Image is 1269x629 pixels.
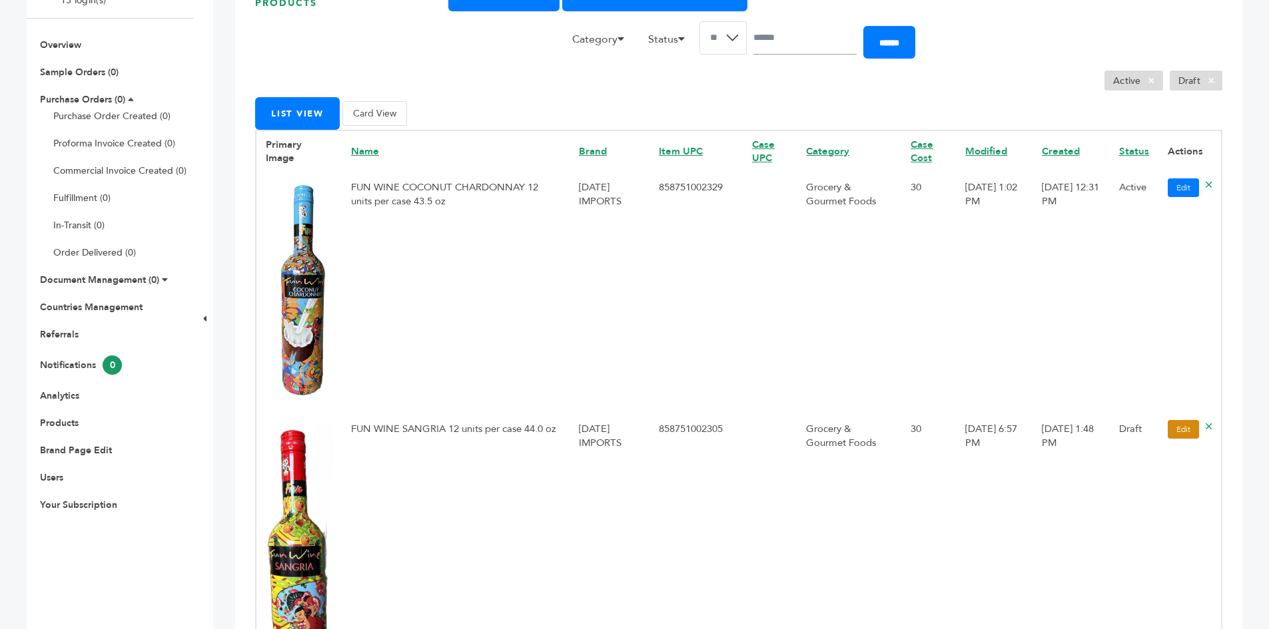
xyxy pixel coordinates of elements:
button: List View [255,97,340,130]
a: Edit [1168,420,1199,439]
img: No Image [266,182,332,399]
a: Fulfillment (0) [53,192,111,204]
a: Referrals [40,328,79,341]
a: Category [806,144,849,158]
a: Products [40,417,79,429]
td: [DATE] 12:31 PM [1033,172,1110,413]
a: Item UPC [659,144,703,158]
a: Modified [965,144,1007,158]
span: 0 [103,355,122,375]
a: Brand [579,144,607,158]
a: Order Delivered (0) [53,246,136,259]
td: Grocery & Gourmet Foods [797,172,901,413]
td: [DATE] IMPORTS [570,172,649,413]
li: Draft [1170,71,1222,91]
span: × [1140,73,1162,89]
th: Primary Image [256,130,342,172]
a: Analytics [40,389,79,402]
a: Status [1119,144,1149,158]
button: Card View [342,101,407,126]
a: Sample Orders (0) [40,66,119,79]
a: Countries Management [40,301,143,314]
li: Active [1104,71,1163,91]
li: Category [566,31,639,54]
a: Name [351,144,379,158]
a: Created [1042,144,1080,158]
a: Edit [1168,178,1199,197]
td: [DATE] 1:02 PM [956,172,1032,413]
a: Proforma Invoice Created (0) [53,137,175,150]
a: Users [40,471,63,484]
a: Purchase Order Created (0) [53,110,171,122]
input: Search [753,21,857,55]
a: Purchase Orders (0) [40,93,125,106]
td: Active [1110,172,1158,413]
a: Case UPC [752,138,775,165]
a: Your Subscription [40,499,117,511]
a: Commercial Invoice Created (0) [53,164,187,177]
a: In-Transit (0) [53,219,105,232]
a: Case Cost [911,138,933,165]
td: FUN WINE COCONUT CHARDONNAY 12 units per case 43.5 oz [342,172,570,413]
a: Brand Page Edit [40,444,112,457]
span: × [1200,73,1222,89]
th: Actions [1158,130,1222,172]
a: Overview [40,39,81,51]
a: Notifications0 [40,359,122,371]
li: Status [641,31,699,54]
td: 858751002329 [649,172,743,413]
a: Document Management (0) [40,274,159,286]
td: 30 [901,172,956,413]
